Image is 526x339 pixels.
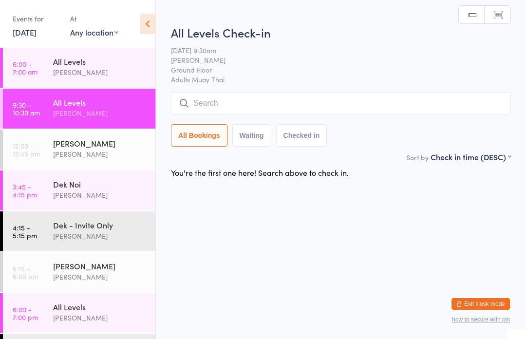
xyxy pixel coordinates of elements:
[171,24,511,40] h2: All Levels Check-in
[3,170,155,210] a: 3:45 -4:15 pmDek Noi[PERSON_NAME]
[3,293,155,333] a: 6:00 -7:00 pmAll Levels[PERSON_NAME]
[53,138,147,149] div: [PERSON_NAME]
[13,264,38,280] time: 5:15 - 6:00 pm
[70,27,118,38] div: Any location
[232,124,271,147] button: Waiting
[13,27,37,38] a: [DATE]
[3,89,155,129] a: 9:30 -10:30 amAll Levels[PERSON_NAME]
[53,230,147,242] div: [PERSON_NAME]
[13,183,37,198] time: 3:45 - 4:15 pm
[3,252,155,292] a: 5:15 -6:00 pm[PERSON_NAME][PERSON_NAME]
[53,108,147,119] div: [PERSON_NAME]
[53,312,147,323] div: [PERSON_NAME]
[171,45,496,55] span: [DATE] 9:30am
[53,97,147,108] div: All Levels
[53,271,147,282] div: [PERSON_NAME]
[13,305,38,321] time: 6:00 - 7:00 pm
[171,65,496,75] span: Ground Floor
[171,75,511,84] span: Adults Muay Thai
[53,261,147,271] div: [PERSON_NAME]
[53,220,147,230] div: Dek - Invite Only
[171,55,496,65] span: [PERSON_NAME]
[13,224,37,239] time: 4:15 - 5:15 pm
[3,211,155,251] a: 4:15 -5:15 pmDek - Invite Only[PERSON_NAME]
[53,179,147,189] div: Dek Noi
[451,298,510,310] button: Exit kiosk mode
[13,142,40,157] time: 12:00 - 12:45 pm
[53,301,147,312] div: All Levels
[13,11,60,27] div: Events for
[53,67,147,78] div: [PERSON_NAME]
[3,130,155,169] a: 12:00 -12:45 pm[PERSON_NAME][PERSON_NAME]
[13,60,38,75] time: 6:00 - 7:00 am
[406,152,429,162] label: Sort by
[53,56,147,67] div: All Levels
[70,11,118,27] div: At
[53,149,147,160] div: [PERSON_NAME]
[13,101,40,116] time: 9:30 - 10:30 am
[452,316,510,323] button: how to secure with pin
[3,48,155,88] a: 6:00 -7:00 amAll Levels[PERSON_NAME]
[171,92,511,114] input: Search
[276,124,327,147] button: Checked in
[53,189,147,201] div: [PERSON_NAME]
[171,167,349,178] div: You're the first one here! Search above to check in.
[431,151,511,162] div: Check in time (DESC)
[171,124,227,147] button: All Bookings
